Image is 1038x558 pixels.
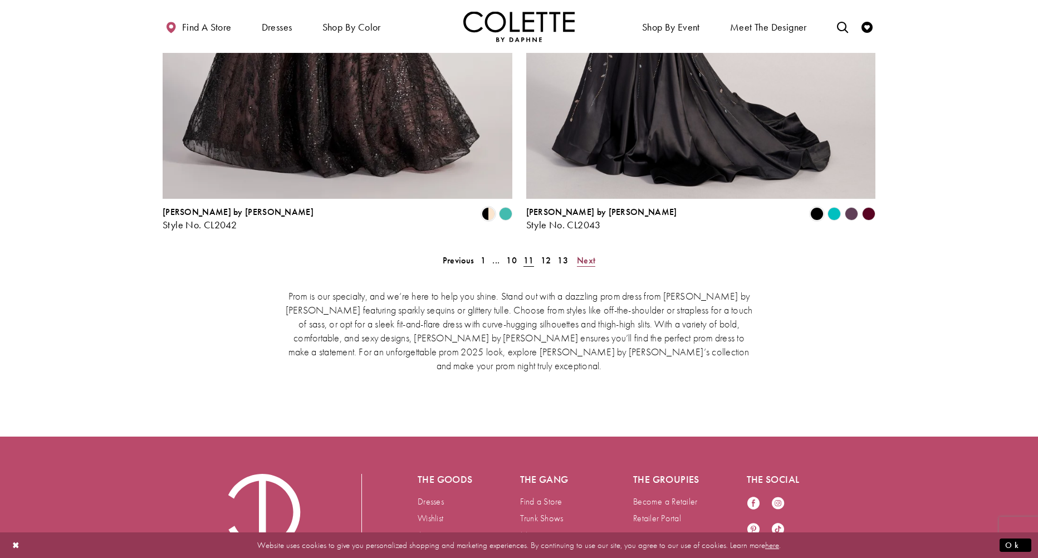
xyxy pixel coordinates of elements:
[862,207,875,221] i: Burgundy
[577,254,595,266] span: Next
[537,252,555,268] a: 12
[845,207,858,221] i: Plum
[282,289,756,373] p: Prom is our specialty, and we’re here to help you shine. Stand out with a dazzling prom dress fro...
[1000,538,1031,552] button: Submit Dialog
[492,254,500,266] span: ...
[541,254,551,266] span: 12
[418,529,446,541] a: Account
[520,474,589,485] h5: The gang
[520,252,537,268] span: Current page
[80,537,958,552] p: Website uses cookies to give you personalized shopping and marketing experiences. By continuing t...
[481,254,486,266] span: 1
[859,11,875,42] a: Check Wishlist
[771,522,785,537] a: Visit our TikTok - Opens in new tab
[557,254,568,266] span: 13
[747,522,760,537] a: Visit our Pinterest - Opens in new tab
[163,218,237,231] span: Style No. CL2042
[489,252,503,268] a: ...
[554,252,571,268] a: 13
[163,207,314,231] div: Colette by Daphne Style No. CL2042
[520,529,585,552] a: Meet [PERSON_NAME]
[747,474,816,485] h5: The social
[463,11,575,42] img: Colette by Daphne
[730,22,807,33] span: Meet the designer
[633,474,702,485] h5: The groupies
[747,496,760,511] a: Visit our Facebook - Opens in new tab
[520,512,564,524] a: Trunk Shows
[418,474,476,485] h5: The goods
[443,254,474,266] span: Previous
[526,207,677,231] div: Colette by Daphne Style No. CL2043
[526,206,677,218] span: [PERSON_NAME] by [PERSON_NAME]
[810,207,824,221] i: Black
[163,206,314,218] span: [PERSON_NAME] by [PERSON_NAME]
[418,496,444,507] a: Dresses
[503,252,520,268] a: 10
[520,496,562,507] a: Find a Store
[463,11,575,42] a: Visit Home Page
[633,496,697,507] a: Become a Retailer
[639,11,703,42] span: Shop By Event
[574,252,599,268] a: Next Page
[163,11,234,42] a: Find a store
[418,512,443,524] a: Wishlist
[633,512,681,524] a: Retailer Portal
[499,207,512,221] i: Turquoise
[7,535,26,555] button: Close Dialog
[834,11,851,42] a: Toggle search
[322,22,381,33] span: Shop by color
[642,22,700,33] span: Shop By Event
[320,11,384,42] span: Shop by color
[482,207,495,221] i: Black/Nude
[262,22,292,33] span: Dresses
[526,218,601,231] span: Style No. CL2043
[182,22,232,33] span: Find a store
[523,254,534,266] span: 11
[727,11,810,42] a: Meet the designer
[439,252,477,268] a: Prev Page
[741,491,801,543] ul: Follow us
[765,539,779,550] a: here
[771,496,785,511] a: Visit our Instagram - Opens in new tab
[477,252,489,268] a: 1
[259,11,295,42] span: Dresses
[828,207,841,221] i: Jade
[506,254,517,266] span: 10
